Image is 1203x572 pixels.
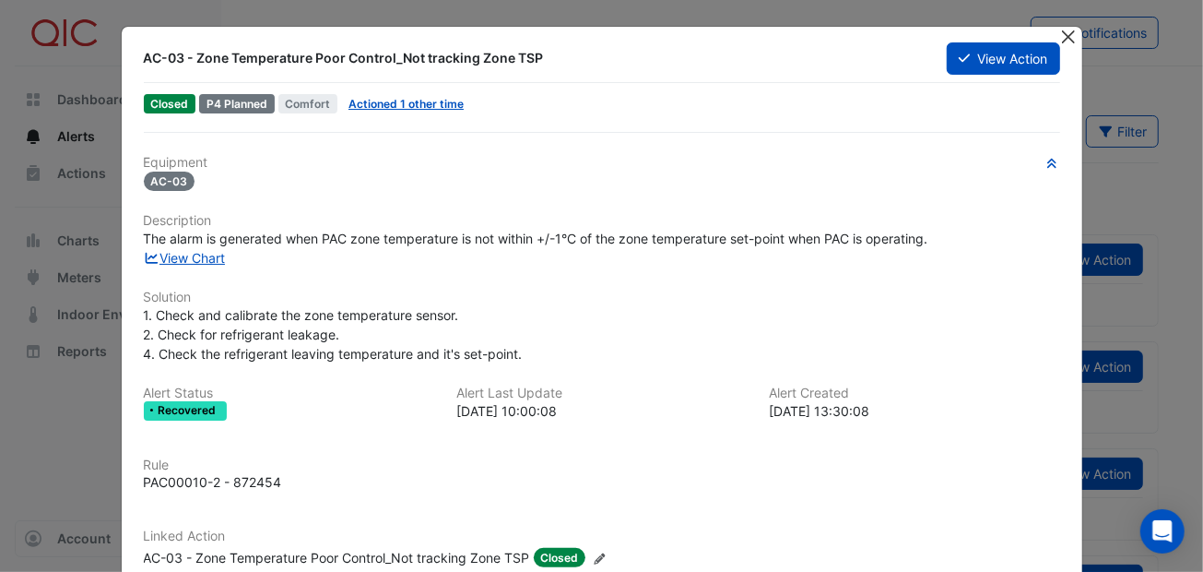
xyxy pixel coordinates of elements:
[348,97,464,111] a: Actioned 1 other time
[144,290,1060,305] h6: Solution
[769,386,1059,401] h6: Alert Created
[144,155,1060,171] h6: Equipment
[144,231,928,246] span: The alarm is generated when PAC zone temperature is not within +/-1°C of the zone temperature set...
[144,307,523,362] span: 1. Check and calibrate the zone temperature sensor. 2. Check for refrigerant leakage. 4. Check th...
[456,386,747,401] h6: Alert Last Update
[144,49,926,67] div: AC-03 - Zone Temperature Poor Control_Not tracking Zone TSP
[144,386,434,401] h6: Alert Status
[144,472,282,492] div: PAC00010-2 - 872454
[144,250,226,266] a: View Chart
[144,213,1060,229] h6: Description
[144,172,195,191] span: AC-03
[593,552,607,566] fa-icon: Edit Linked Action
[144,458,1060,473] h6: Rule
[144,548,530,567] div: AC-03 - Zone Temperature Poor Control_Not tracking Zone TSP
[1059,27,1079,46] button: Close
[158,405,219,416] span: Recovered
[144,94,196,113] span: Closed
[1140,509,1185,554] div: Open Intercom Messenger
[199,94,275,113] div: P4 Planned
[144,529,1060,544] h6: Linked Action
[947,42,1059,75] button: View Action
[456,401,747,421] div: [DATE] 10:00:08
[769,401,1059,421] div: [DATE] 13:30:08
[534,548,586,567] span: Closed
[278,94,338,113] span: Comfort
